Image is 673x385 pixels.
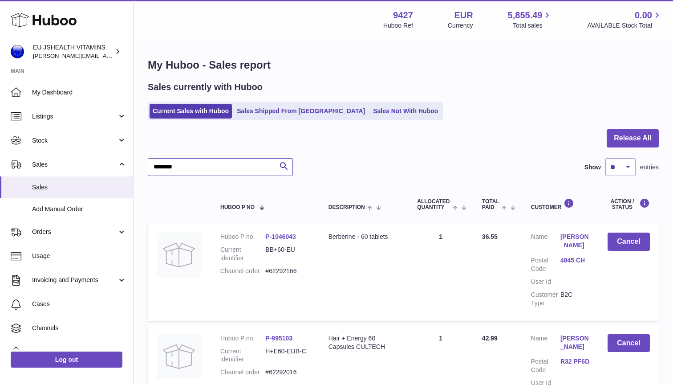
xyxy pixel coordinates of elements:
[32,228,117,236] span: Orders
[531,334,560,353] dt: Name
[148,58,659,72] h1: My Huboo - Sales report
[608,233,650,251] button: Cancel
[265,368,310,377] dd: #62292016
[448,21,473,30] div: Currency
[584,163,601,172] label: Show
[531,291,560,307] dt: Customer Type
[220,267,265,275] dt: Channel order
[33,43,113,60] div: EU JSHEALTH VITAMINS
[531,233,560,252] dt: Name
[265,335,292,342] a: P-995103
[32,183,126,192] span: Sales
[328,233,399,241] div: Berberine - 60 tablets
[32,136,117,145] span: Stock
[11,352,122,368] a: Log out
[531,256,560,273] dt: Postal Code
[454,9,473,21] strong: EUR
[640,163,659,172] span: entries
[393,9,413,21] strong: 9427
[32,348,126,356] span: Settings
[32,324,126,332] span: Channels
[220,233,265,241] dt: Huboo P no
[531,357,560,374] dt: Postal Code
[513,21,552,30] span: Total sales
[635,9,652,21] span: 0.00
[234,104,368,119] a: Sales Shipped From [GEOGRAPHIC_DATA]
[482,199,499,210] span: Total paid
[220,334,265,343] dt: Huboo P no
[328,334,399,351] div: Hair + Energy 60 Capsules CULTECH
[328,205,365,210] span: Description
[265,347,310,364] dd: H+E60-EUB-C
[608,334,650,352] button: Cancel
[587,9,662,30] a: 0.00 AVAILABLE Stock Total
[508,9,543,21] span: 5,855.49
[265,233,296,240] a: P-1046043
[608,198,650,210] div: Action / Status
[220,205,255,210] span: Huboo P no
[220,246,265,262] dt: Current identifier
[32,300,126,308] span: Cases
[560,291,590,307] dd: B2C
[607,129,659,147] button: Release All
[32,205,126,213] span: Add Manual Order
[408,224,473,320] td: 1
[32,160,117,169] span: Sales
[482,233,498,240] span: 36.55
[482,335,498,342] span: 42.99
[220,347,265,364] dt: Current identifier
[560,233,590,250] a: [PERSON_NAME]
[370,104,441,119] a: Sales Not With Huboo
[587,21,662,30] span: AVAILABLE Stock Total
[508,9,553,30] a: 5,855.49 Total sales
[157,233,201,277] img: no-photo.jpg
[265,267,310,275] dd: #62292166
[560,334,590,351] a: [PERSON_NAME]
[265,246,310,262] dd: BB+60-EU
[560,357,590,366] a: R32 PF6D
[157,334,201,379] img: no-photo.jpg
[531,198,590,210] div: Customer
[32,88,126,97] span: My Dashboard
[220,368,265,377] dt: Channel order
[150,104,232,119] a: Current Sales with Huboo
[383,21,413,30] div: Huboo Ref
[148,81,263,93] h2: Sales currently with Huboo
[417,199,450,210] span: ALLOCATED Quantity
[33,52,178,59] span: [PERSON_NAME][EMAIL_ADDRESS][DOMAIN_NAME]
[32,112,117,121] span: Listings
[32,276,117,284] span: Invoicing and Payments
[531,278,560,286] dt: User Id
[11,45,24,58] img: laura@jessicasepel.com
[32,252,126,260] span: Usage
[560,256,590,265] a: 4845 CH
